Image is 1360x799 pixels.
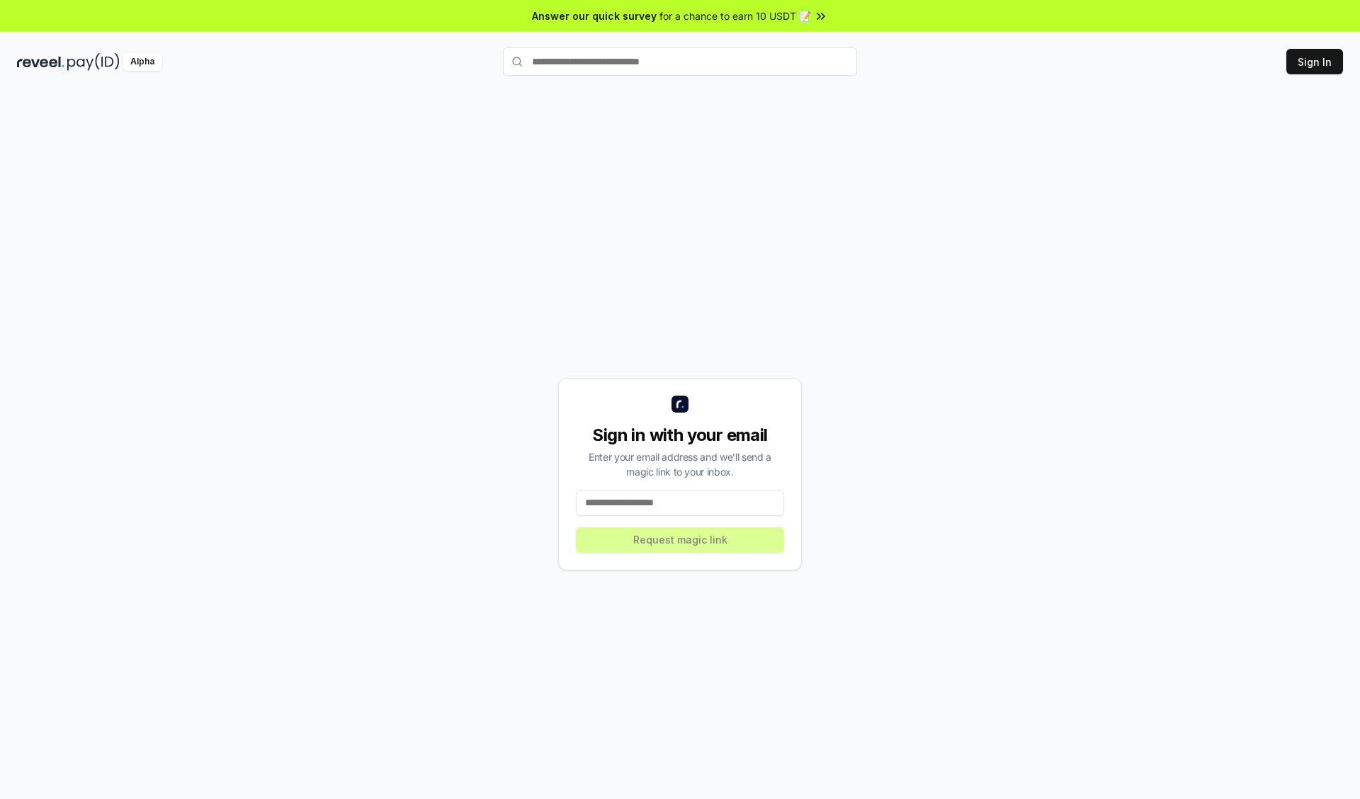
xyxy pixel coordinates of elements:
span: for a chance to earn 10 USDT 📝 [659,8,811,23]
button: Sign In [1286,49,1343,74]
img: reveel_dark [17,53,64,71]
img: pay_id [67,53,120,71]
div: Sign in with your email [576,424,784,447]
div: Enter your email address and we’ll send a magic link to your inbox. [576,449,784,479]
span: Answer our quick survey [532,8,657,23]
img: logo_small [671,396,688,413]
div: Alpha [123,53,162,71]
